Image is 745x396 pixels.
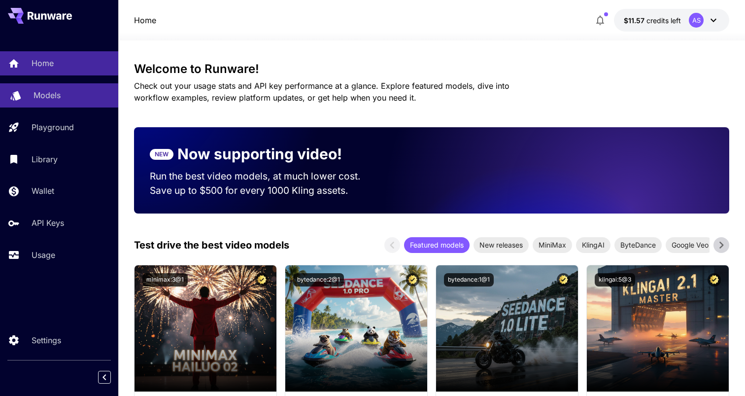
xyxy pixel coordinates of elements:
span: KlingAI [576,240,610,250]
div: AS [689,13,704,28]
div: Collapse sidebar [105,368,118,386]
button: Certified Model – Vetted for best performance and includes a commercial license. [557,273,570,287]
button: Collapse sidebar [98,371,111,384]
img: alt [436,265,578,392]
p: Usage [32,249,55,261]
nav: breadcrumb [134,14,156,26]
span: New releases [474,240,529,250]
div: KlingAI [576,237,610,253]
p: Save up to $500 for every 1000 Kling assets. [150,183,379,198]
p: Run the best video models, at much lower cost. [150,169,379,183]
div: ByteDance [614,237,662,253]
div: Featured models [404,237,470,253]
div: New releases [474,237,529,253]
p: Models [34,89,61,101]
p: Wallet [32,185,54,197]
img: alt [285,265,427,392]
button: minimax:3@1 [142,273,188,287]
p: Test drive the best video models [134,238,289,252]
button: klingai:5@3 [595,273,635,287]
span: Google Veo [666,240,714,250]
button: Certified Model – Vetted for best performance and includes a commercial license. [406,273,419,287]
p: API Keys [32,217,64,229]
span: Featured models [404,240,470,250]
button: Certified Model – Vetted for best performance and includes a commercial license. [255,273,269,287]
img: alt [587,265,729,392]
div: $11.57333 [624,15,681,26]
h3: Welcome to Runware! [134,62,729,76]
span: $11.57 [624,16,646,25]
div: Google Veo [666,237,714,253]
p: Now supporting video! [177,143,342,165]
span: MiniMax [533,240,572,250]
span: credits left [646,16,681,25]
p: NEW [155,150,169,159]
p: Home [32,57,54,69]
button: bytedance:2@1 [293,273,344,287]
img: alt [135,265,276,392]
p: Playground [32,121,74,133]
button: Certified Model – Vetted for best performance and includes a commercial license. [708,273,721,287]
span: Check out your usage stats and API key performance at a glance. Explore featured models, dive int... [134,81,509,103]
a: Home [134,14,156,26]
button: $11.57333AS [614,9,729,32]
span: ByteDance [614,240,662,250]
div: MiniMax [533,237,572,253]
p: Settings [32,334,61,346]
p: Library [32,153,58,165]
button: bytedance:1@1 [444,273,494,287]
